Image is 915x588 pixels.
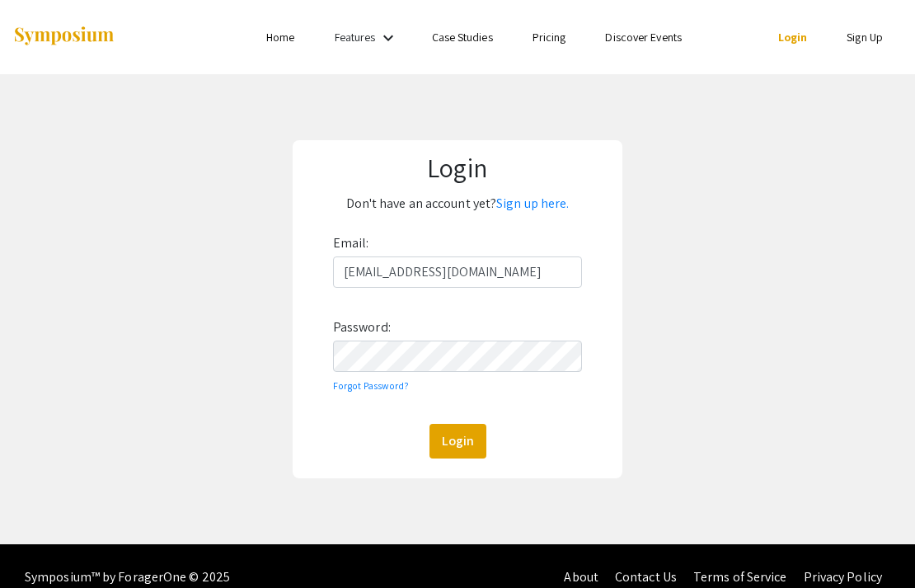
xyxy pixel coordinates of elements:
[429,424,486,459] button: Login
[804,568,882,586] a: Privacy Policy
[533,30,566,45] a: Pricing
[333,230,369,256] label: Email:
[564,568,598,586] a: About
[847,30,883,45] a: Sign Up
[12,26,115,48] img: Symposium by ForagerOne
[302,191,613,217] p: Don't have an account yet?
[378,28,398,48] mat-icon: Expand Features list
[333,379,410,392] a: Forgot Password?
[693,568,787,586] a: Terms of Service
[335,30,376,45] a: Features
[778,30,808,45] a: Login
[496,195,569,212] a: Sign up here.
[333,314,391,341] label: Password:
[605,30,682,45] a: Discover Events
[266,30,294,45] a: Home
[432,30,493,45] a: Case Studies
[302,152,613,183] h1: Login
[615,568,677,586] a: Contact Us
[12,514,70,576] iframe: Chat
